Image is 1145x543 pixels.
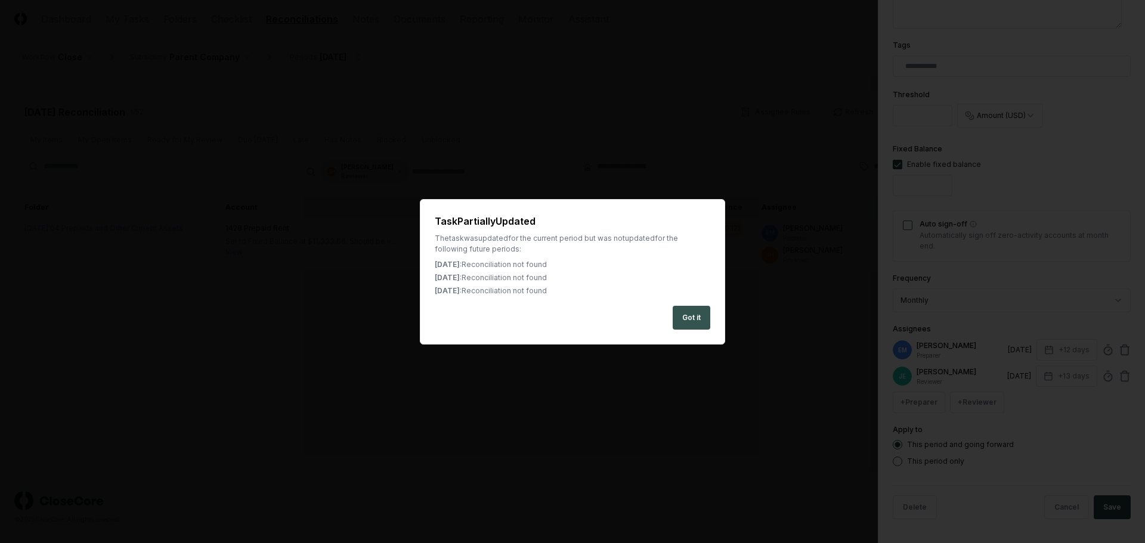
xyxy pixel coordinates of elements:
[435,273,460,282] span: [DATE]
[460,286,547,295] span: : Reconciliation not found
[435,233,710,255] div: The task was updated for the current period but was not updated for the following future periods:
[460,273,547,282] span: : Reconciliation not found
[435,286,460,295] span: [DATE]
[460,260,547,269] span: : Reconciliation not found
[435,214,710,228] h2: Task Partially Updated
[435,260,460,269] span: [DATE]
[673,306,710,330] button: Got it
